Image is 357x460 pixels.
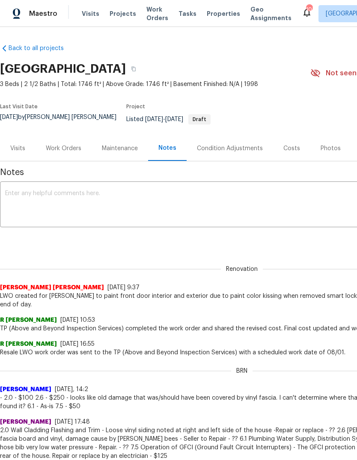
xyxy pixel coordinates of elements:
[126,61,141,77] button: Copy Address
[10,144,25,153] div: Visits
[321,144,341,153] div: Photos
[60,317,95,323] span: [DATE] 10:53
[221,265,263,273] span: Renovation
[197,144,263,153] div: Condition Adjustments
[158,144,176,152] div: Notes
[145,116,183,122] span: -
[306,5,312,14] div: 101
[178,11,196,17] span: Tasks
[283,144,300,153] div: Costs
[55,419,90,425] span: [DATE] 17:48
[82,9,99,18] span: Visits
[231,367,253,375] span: BRN
[60,341,95,347] span: [DATE] 16:55
[126,116,211,122] span: Listed
[146,5,168,22] span: Work Orders
[110,9,136,18] span: Projects
[189,117,210,122] span: Draft
[102,144,138,153] div: Maintenance
[126,104,145,109] span: Project
[145,116,163,122] span: [DATE]
[250,5,292,22] span: Geo Assignments
[55,386,88,392] span: [DATE], 14:2
[207,9,240,18] span: Properties
[165,116,183,122] span: [DATE]
[46,144,81,153] div: Work Orders
[29,9,57,18] span: Maestro
[107,285,140,291] span: [DATE] 9:37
